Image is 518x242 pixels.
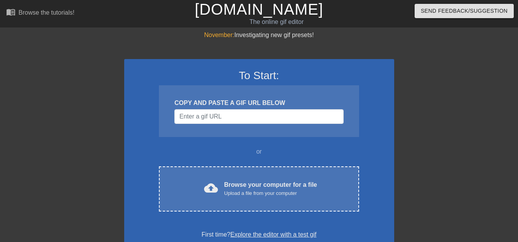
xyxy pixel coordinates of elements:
[134,230,384,239] div: First time?
[174,98,343,108] div: COPY AND PASTE A GIF URL BELOW
[174,109,343,124] input: Username
[144,147,374,156] div: or
[224,190,317,197] div: Upload a file from your computer
[204,181,218,195] span: cloud_upload
[134,69,384,82] h3: To Start:
[204,32,234,38] span: November:
[177,17,377,27] div: The online gif editor
[421,6,508,16] span: Send Feedback/Suggestion
[19,9,74,16] div: Browse the tutorials!
[224,180,317,197] div: Browse your computer for a file
[195,1,323,18] a: [DOMAIN_NAME]
[6,7,15,17] span: menu_book
[230,231,316,238] a: Explore the editor with a test gif
[124,30,394,40] div: Investigating new gif presets!
[6,7,74,19] a: Browse the tutorials!
[415,4,514,18] button: Send Feedback/Suggestion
